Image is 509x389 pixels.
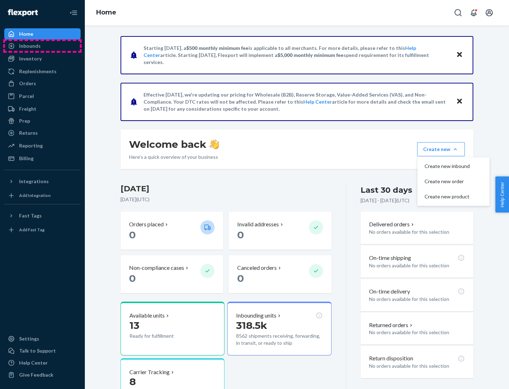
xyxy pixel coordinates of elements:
[19,371,53,378] div: Give Feedback
[129,319,139,331] span: 13
[455,97,464,107] button: Close
[144,91,449,112] p: Effective [DATE], we're updating our pricing for Wholesale (B2B), Reserve Storage, Value-Added Se...
[303,99,332,105] a: Help Center
[129,332,195,339] p: Ready for fulfillment
[467,6,481,20] button: Open notifications
[277,52,344,58] span: $5,000 monthly minimum fee
[121,255,223,293] button: Non-compliance cases 0
[495,176,509,213] button: Help Center
[369,288,410,296] p: On-time delivery
[19,30,33,37] div: Home
[419,189,488,204] button: Create new product
[19,93,34,100] div: Parcel
[419,159,488,174] button: Create new inbound
[4,66,81,77] a: Replenishments
[369,362,465,370] p: No orders available for this selection
[66,6,81,20] button: Close Navigation
[236,312,276,320] p: Inbounding units
[209,139,219,149] img: hand-wave emoji
[19,192,51,198] div: Add Integration
[129,376,136,388] span: 8
[19,105,36,112] div: Freight
[186,45,248,51] span: $500 monthly minimum fee
[369,296,465,303] p: No orders available for this selection
[237,229,244,241] span: 0
[425,179,470,184] span: Create new order
[237,220,279,228] p: Invalid addresses
[4,103,81,115] a: Freight
[4,153,81,164] a: Billing
[4,140,81,151] a: Reporting
[4,190,81,201] a: Add Integration
[425,164,470,169] span: Create new inbound
[369,254,411,262] p: On-time shipping
[4,91,81,102] a: Parcel
[4,224,81,236] a: Add Fast Tag
[4,357,81,368] a: Help Center
[19,117,30,124] div: Prep
[19,42,41,50] div: Inbounds
[4,115,81,127] a: Prep
[361,185,412,196] div: Last 30 days
[417,142,465,156] button: Create newCreate new inboundCreate new orderCreate new product
[129,272,136,284] span: 0
[4,369,81,381] button: Give Feedback
[19,359,48,366] div: Help Center
[361,197,409,204] p: [DATE] - [DATE] ( UTC )
[19,68,57,75] div: Replenishments
[144,45,449,66] p: Starting [DATE], a is applicable to all merchants. For more details, please refer to this article...
[96,8,116,16] a: Home
[227,302,331,355] button: Inbounding units318.5k8562 shipments receiving, forwarding, in transit, or ready to ship
[4,78,81,89] a: Orders
[19,212,42,219] div: Fast Tags
[121,212,223,250] button: Orders placed 0
[4,127,81,139] a: Returns
[19,227,45,233] div: Add Fast Tag
[236,319,267,331] span: 318.5k
[129,138,219,151] h1: Welcome back
[19,335,39,342] div: Settings
[121,183,332,194] h3: [DATE]
[369,228,465,236] p: No orders available for this selection
[237,264,277,272] p: Canceled orders
[369,321,414,329] button: Returned orders
[451,6,465,20] button: Open Search Box
[19,129,38,137] div: Returns
[369,220,415,228] button: Delivered orders
[455,50,464,60] button: Close
[419,174,488,189] button: Create new order
[121,302,224,355] button: Available units13Ready for fulfillment
[129,264,184,272] p: Non-compliance cases
[4,28,81,40] a: Home
[90,2,122,23] ol: breadcrumbs
[129,153,219,161] p: Here’s a quick overview of your business
[236,332,322,347] p: 8562 shipments receiving, forwarding, in transit, or ready to ship
[4,210,81,221] button: Fast Tags
[229,212,331,250] button: Invalid addresses 0
[4,176,81,187] button: Integrations
[19,55,42,62] div: Inventory
[19,142,43,149] div: Reporting
[482,6,496,20] button: Open account menu
[129,229,136,241] span: 0
[4,53,81,64] a: Inventory
[425,194,470,199] span: Create new product
[121,196,332,203] p: [DATE] ( UTC )
[19,178,49,185] div: Integrations
[229,255,331,293] button: Canceled orders 0
[19,155,34,162] div: Billing
[19,347,56,354] div: Talk to Support
[19,80,36,87] div: Orders
[4,40,81,52] a: Inbounds
[129,220,164,228] p: Orders placed
[8,9,38,16] img: Flexport logo
[237,272,244,284] span: 0
[369,354,413,362] p: Return disposition
[369,329,465,336] p: No orders available for this selection
[129,312,165,320] p: Available units
[4,345,81,356] a: Talk to Support
[369,262,465,269] p: No orders available for this selection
